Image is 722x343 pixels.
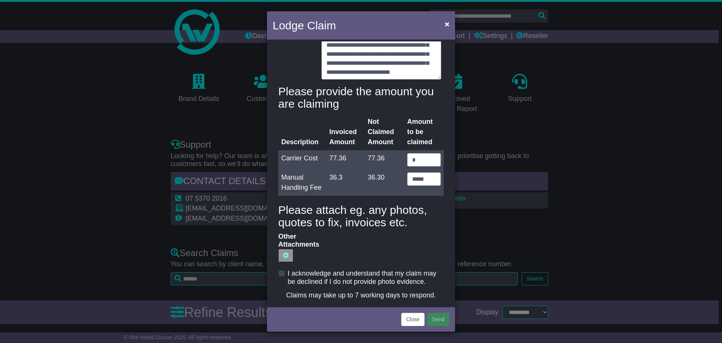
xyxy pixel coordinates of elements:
th: Description [278,114,326,150]
button: Close [401,313,425,326]
button: Send [427,313,449,326]
h4: Please attach eg. any photos, quotes to fix, invoices etc. [278,204,444,229]
h4: Please provide the amount you are claiming [278,85,444,110]
td: 36.30 [365,169,404,196]
td: 77.36 [365,150,404,169]
button: Close [441,16,453,32]
label: Other Attachments [275,233,318,262]
span: × [445,20,449,28]
div: Claims may take up to 7 working days to respond. [278,291,444,300]
td: Carrier Cost [278,150,326,169]
th: Invoiced Amount [326,114,365,150]
th: Not Claimed Amount [365,114,404,150]
h4: Lodge Claim [273,17,336,34]
th: Amount to be claimed [404,114,444,150]
label: I acknowledge and understand that my claim may be declined if I do not provide photo evidence. [288,270,444,286]
td: 77.36 [326,150,365,169]
td: 36.3 [326,169,365,196]
td: Manual Handling Fee [278,169,326,196]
